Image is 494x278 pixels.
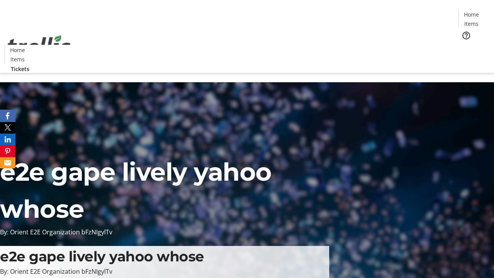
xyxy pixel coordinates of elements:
[5,65,36,73] a: Tickets
[10,46,25,54] span: Home
[458,28,474,43] button: Help
[465,45,483,53] span: Tickets
[11,65,29,73] span: Tickets
[459,10,484,19] a: Home
[5,46,30,54] a: Home
[10,55,25,63] span: Items
[458,45,489,53] a: Tickets
[5,27,73,65] img: Orient E2E Organization bFzNIgylTv's Logo
[464,10,479,19] span: Home
[459,20,484,28] a: Items
[464,20,479,28] span: Items
[5,55,30,63] a: Items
